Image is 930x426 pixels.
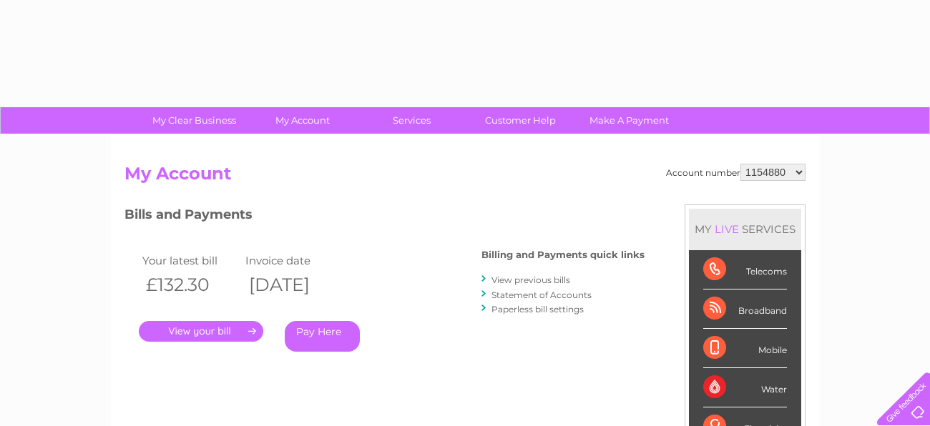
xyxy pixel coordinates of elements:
div: MY SERVICES [689,209,801,249]
div: LIVE [712,222,742,236]
a: Pay Here [285,321,360,352]
a: View previous bills [491,274,570,285]
h2: My Account [124,164,806,191]
a: My Account [244,107,362,134]
h3: Bills and Payments [124,204,645,229]
div: Telecoms [703,250,787,289]
div: Mobile [703,329,787,368]
th: £132.30 [139,270,242,299]
a: Statement of Accounts [491,289,592,300]
div: Account number [666,164,806,181]
h4: Billing and Payments quick links [481,249,645,260]
td: Invoice date [242,251,345,270]
th: [DATE] [242,270,345,299]
div: Water [703,368,787,407]
a: Customer Help [461,107,579,134]
a: Make A Payment [570,107,688,134]
div: Broadband [703,289,787,329]
a: My Clear Business [135,107,253,134]
a: Services [353,107,471,134]
td: Your latest bill [139,251,242,270]
a: Paperless bill settings [491,304,584,314]
a: . [139,321,263,342]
